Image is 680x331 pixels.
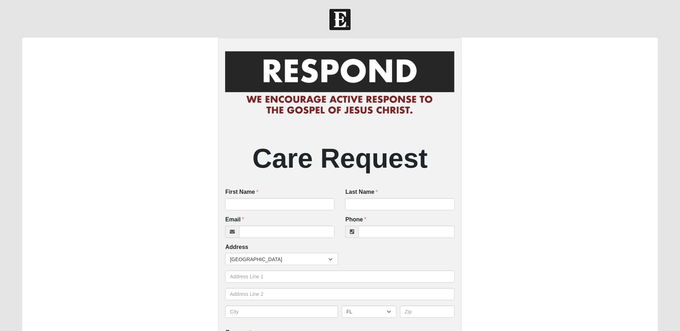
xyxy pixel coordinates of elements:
[225,142,455,174] h2: Care Request
[329,9,351,30] img: Church of Eleven22 Logo
[225,188,258,196] label: First Name
[400,306,455,318] input: Zip
[345,188,378,196] label: Last Name
[225,288,455,300] input: Address Line 2
[225,45,455,121] img: RespondCardHeader.png
[345,216,366,224] label: Phone
[225,243,248,251] label: Address
[225,306,338,318] input: City
[230,253,328,265] span: [GEOGRAPHIC_DATA]
[225,270,455,283] input: Address Line 1
[225,216,244,224] label: Email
